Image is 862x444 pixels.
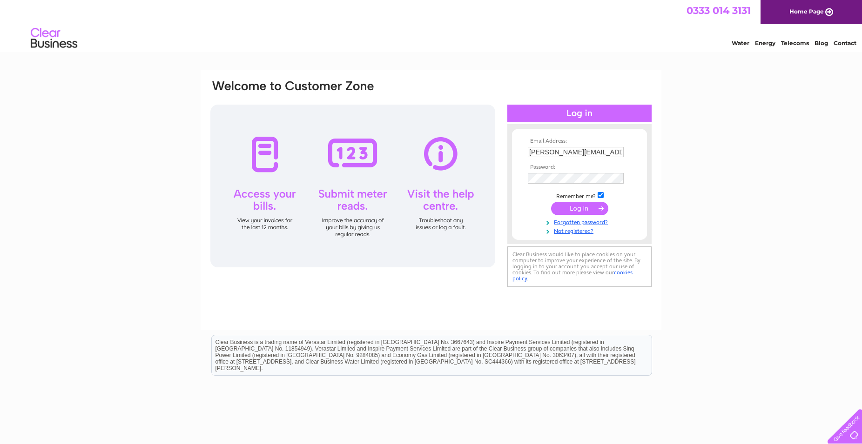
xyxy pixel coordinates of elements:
a: Blog [815,40,828,46]
th: Email Address: [525,138,633,145]
a: Water [732,40,749,46]
a: cookies policy [512,269,633,282]
a: Energy [755,40,775,46]
a: Not registered? [528,226,633,235]
a: Telecoms [781,40,809,46]
div: Clear Business is a trading name of Verastar Limited (registered in [GEOGRAPHIC_DATA] No. 3667643... [212,5,652,45]
a: Contact [834,40,856,46]
a: 0333 014 3131 [687,5,751,16]
img: logo.png [30,24,78,53]
div: Clear Business would like to place cookies on your computer to improve your experience of the sit... [507,246,652,287]
th: Password: [525,164,633,171]
input: Submit [551,202,608,215]
td: Remember me? [525,191,633,200]
a: Forgotten password? [528,217,633,226]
